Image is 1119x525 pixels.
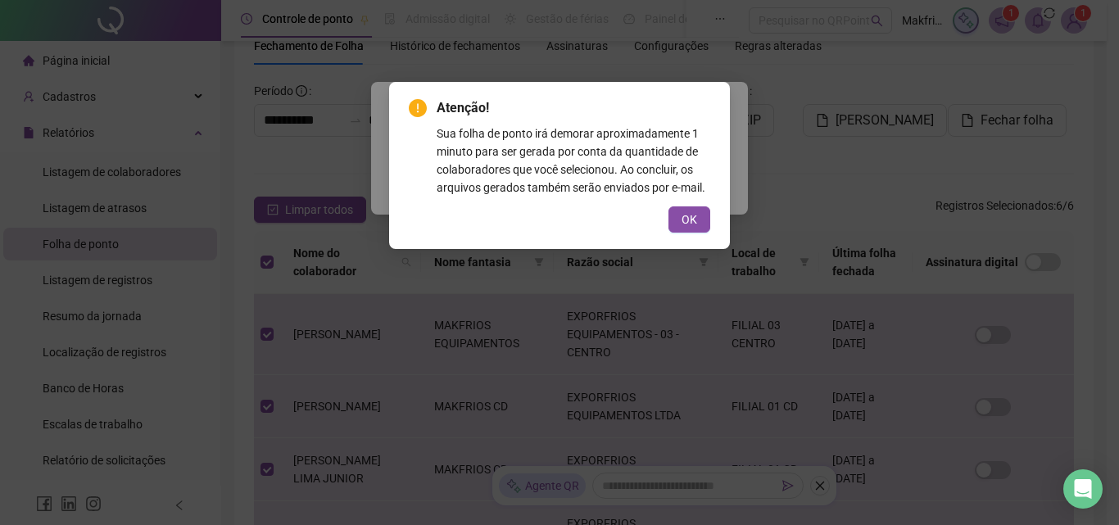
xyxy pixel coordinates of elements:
span: Atenção! [437,98,710,118]
div: Sua folha de ponto irá demorar aproximadamente 1 minuto para ser gerada por conta da quantidade d... [437,124,710,197]
span: OK [682,210,697,229]
button: OK [668,206,710,233]
div: Open Intercom Messenger [1063,469,1103,509]
span: exclamation-circle [409,99,427,117]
